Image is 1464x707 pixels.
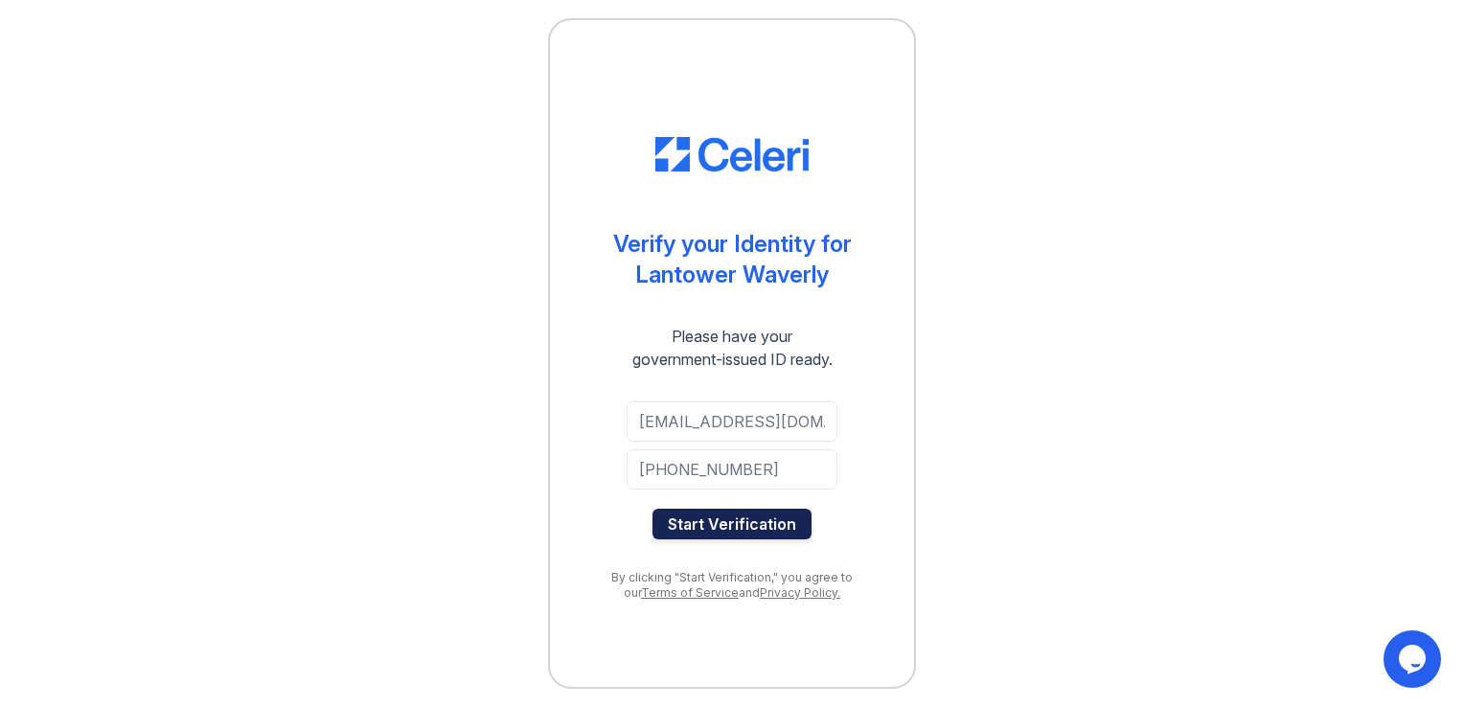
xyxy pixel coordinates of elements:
input: Email [627,401,837,442]
div: Please have your government-issued ID ready. [598,325,867,371]
div: By clicking "Start Verification," you agree to our and [588,570,876,601]
a: Privacy Policy. [760,585,840,600]
img: CE_Logo_Blue-a8612792a0a2168367f1c8372b55b34899dd931a85d93a1a3d3e32e68fde9ad4.png [655,137,809,171]
input: Phone [627,449,837,490]
button: Start Verification [652,509,812,539]
a: Terms of Service [641,585,739,600]
iframe: chat widget [1384,630,1445,688]
div: Verify your Identity for Lantower Waverly [613,229,852,290]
